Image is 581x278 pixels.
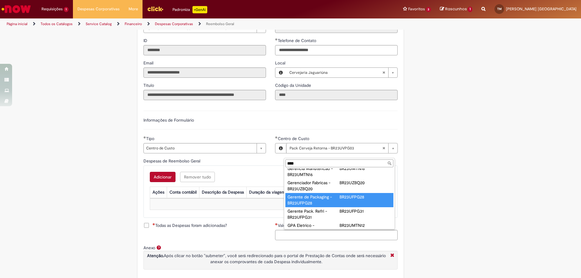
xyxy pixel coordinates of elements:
[287,165,340,178] div: Gerencia Manutencao - BR23UMTN16
[287,222,340,234] div: GPA Eletrico - BR23UMTN12
[340,194,392,200] div: BR23UFPG28
[287,194,340,206] div: Gerente de Packaging - BR23UFPG28
[287,180,340,192] div: Gerenciador Fabricas - BR23UZBQ20
[340,180,392,186] div: BR23UZBQ20
[284,168,395,229] ul: Centro de Custo
[340,208,392,214] div: BR23UFPG31
[340,165,392,172] div: BR23UMTN16
[340,222,392,228] div: BR23UMTN12
[287,208,340,220] div: Gerente Pack. Refri - BR23UFPG31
